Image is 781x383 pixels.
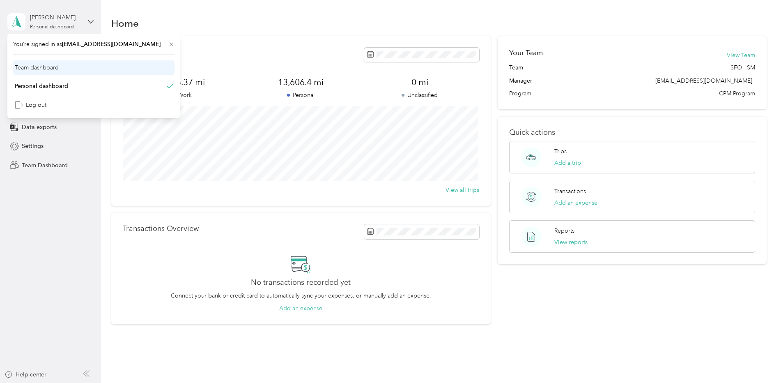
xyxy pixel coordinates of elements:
[171,291,431,300] p: Connect your bank or credit card to automatically sync your expenses, or manually add an expense.
[727,51,755,60] button: View Team
[509,76,532,85] span: Manager
[123,91,241,99] p: Work
[735,337,781,383] iframe: Everlance-gr Chat Button Frame
[279,304,322,313] button: Add an expense
[241,91,360,99] p: Personal
[15,101,46,109] div: Log out
[22,142,44,150] span: Settings
[30,25,74,30] div: Personal dashboard
[509,128,755,137] p: Quick actions
[111,19,139,28] h1: Home
[554,147,567,156] p: Trips
[446,186,479,194] button: View all trips
[15,82,68,90] div: Personal dashboard
[62,41,161,48] span: [EMAIL_ADDRESS][DOMAIN_NAME]
[509,63,523,72] span: Team
[30,13,81,22] div: [PERSON_NAME]
[509,48,543,58] h2: Your Team
[13,40,175,48] span: You’re signed in as
[361,76,479,88] span: 0 mi
[554,187,586,196] p: Transactions
[730,63,755,72] span: SFO - SM
[361,91,479,99] p: Unclassified
[554,159,581,167] button: Add a trip
[123,224,199,233] p: Transactions Overview
[251,278,351,287] h2: No transactions recorded yet
[22,123,57,132] span: Data exports
[554,238,588,247] button: View reports
[123,76,241,88] span: 4,635.37 mi
[5,370,46,379] button: Help center
[655,77,752,84] span: [EMAIL_ADDRESS][DOMAIN_NAME]
[719,89,755,98] span: CPM Program
[509,89,531,98] span: Program
[15,63,59,72] div: Team dashboard
[554,226,574,235] p: Reports
[554,198,597,207] button: Add an expense
[241,76,360,88] span: 13,606.4 mi
[22,161,68,170] span: Team Dashboard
